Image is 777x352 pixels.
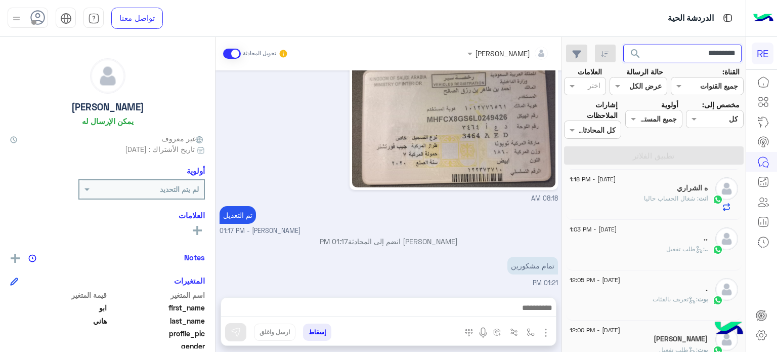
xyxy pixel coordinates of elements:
[109,302,205,313] span: first_name
[578,66,602,77] label: العلامات
[243,50,276,58] small: تحويل المحادثة
[705,245,708,253] span: ..
[564,99,618,121] label: إشارات الملاحظات
[320,237,348,246] span: 01:17 PM
[83,8,104,29] a: tab
[184,253,205,262] h6: Notes
[699,194,708,202] span: انت
[220,206,256,224] p: 2/9/2025, 1:17 PM
[91,59,125,93] img: defaultAdmin.png
[721,12,734,24] img: tab
[507,257,558,275] p: 2/9/2025, 1:21 PM
[668,12,714,25] p: الدردشة الحية
[10,290,107,300] span: قيمة المتغير
[629,48,641,60] span: search
[570,225,617,234] span: [DATE] - 1:03 PM
[677,184,708,192] h5: ه الشراري
[109,316,205,326] span: last_name
[713,245,723,255] img: WhatsApp
[109,341,205,351] span: gender
[10,341,107,351] span: null
[28,254,36,262] img: notes
[715,278,738,301] img: defaultAdmin.png
[10,211,205,220] h6: العلامات
[88,13,100,24] img: tab
[661,99,678,110] label: أولوية
[109,328,205,339] span: profile_pic
[510,328,518,336] img: Trigger scenario
[706,285,708,293] h5: .
[109,290,205,300] span: اسم المتغير
[626,66,663,77] label: حالة الرسالة
[653,295,698,303] span: : تعريف بالفئات
[570,175,616,184] span: [DATE] - 1:18 PM
[570,326,620,335] span: [DATE] - 12:00 PM
[527,328,535,336] img: select flow
[698,295,708,303] span: بوت
[506,324,523,340] button: Trigger scenario
[564,146,744,165] button: تطبيق الفلاتر
[666,245,705,253] span: : طلب تفعيل
[111,8,163,29] a: تواصل معنا
[702,99,740,110] label: مخصص إلى:
[161,133,205,144] span: غير معروف
[531,194,558,202] span: 08:18 AM
[722,66,740,77] label: القناة:
[654,335,708,343] h5: Yahya
[644,194,699,202] span: شغال الحساب حاليا
[713,194,723,205] img: WhatsApp
[11,254,20,263] img: add
[71,101,144,113] h5: [PERSON_NAME]
[125,144,195,154] span: تاريخ الأشتراك : [DATE]
[523,324,539,340] button: select flow
[533,279,558,287] span: 01:21 PM
[10,316,107,326] span: هاني
[231,327,241,337] img: send message
[465,329,473,337] img: make a call
[623,45,648,66] button: search
[540,327,552,339] img: send attachment
[713,295,723,305] img: WhatsApp
[588,80,602,93] div: اختر
[60,13,72,24] img: tab
[493,328,501,336] img: create order
[220,236,558,247] p: [PERSON_NAME] انضم إلى المحادثة
[477,327,489,339] img: send voice note
[753,8,773,29] img: Logo
[174,276,205,285] h6: المتغيرات
[752,43,773,64] div: RE
[82,116,134,126] h6: يمكن الإرسال له
[254,324,295,341] button: ارسل واغلق
[220,226,300,236] span: [PERSON_NAME] - 01:17 PM
[570,276,620,285] span: [DATE] - 12:05 PM
[489,324,506,340] button: create order
[711,311,747,347] img: hulul-logo.png
[10,302,107,313] span: ابو
[704,234,708,243] h5: ..
[10,12,23,25] img: profile
[303,324,331,341] button: إسقاط
[715,227,738,250] img: defaultAdmin.png
[352,64,555,187] img: 790601840123905.jpg
[187,166,205,175] h6: أولوية
[715,177,738,200] img: defaultAdmin.png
